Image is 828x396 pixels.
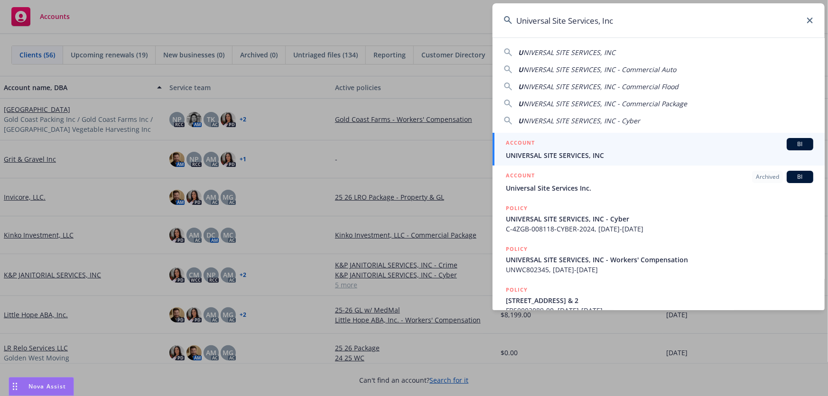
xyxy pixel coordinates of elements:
[506,203,528,213] h5: POLICY
[523,48,615,57] span: NIVERSAL SITE SERVICES, INC
[523,116,640,125] span: NIVERSAL SITE SERVICES, INC - Cyber
[791,140,809,148] span: BI
[518,99,523,108] span: U
[506,285,528,295] h5: POLICY
[506,244,528,254] h5: POLICY
[791,173,809,181] span: BI
[523,65,676,74] span: NIVERSAL SITE SERVICES, INC - Commercial Auto
[506,305,813,315] span: FBS0002089-00, [DATE]-[DATE]
[493,280,825,321] a: POLICY[STREET_ADDRESS] & 2FBS0002089-00, [DATE]-[DATE]
[9,378,21,396] div: Drag to move
[28,382,66,390] span: Nova Assist
[493,3,825,37] input: Search...
[493,198,825,239] a: POLICYUNIVERSAL SITE SERVICES, INC - CyberC-4ZGB-008118-CYBER-2024, [DATE]-[DATE]
[506,265,813,275] span: UNWC802345, [DATE]-[DATE]
[506,295,813,305] span: [STREET_ADDRESS] & 2
[523,99,687,108] span: NIVERSAL SITE SERVICES, INC - Commercial Package
[506,214,813,224] span: UNIVERSAL SITE SERVICES, INC - Cyber
[506,183,813,193] span: Universal Site Services Inc.
[506,150,813,160] span: UNIVERSAL SITE SERVICES, INC
[9,377,74,396] button: Nova Assist
[493,166,825,198] a: ACCOUNTArchivedBIUniversal Site Services Inc.
[523,82,679,91] span: NIVERSAL SITE SERVICES, INC - Commercial Flood
[493,239,825,280] a: POLICYUNIVERSAL SITE SERVICES, INC - Workers' CompensationUNWC802345, [DATE]-[DATE]
[518,116,523,125] span: U
[518,82,523,91] span: U
[506,171,535,182] h5: ACCOUNT
[518,48,523,57] span: U
[518,65,523,74] span: U
[756,173,779,181] span: Archived
[493,133,825,166] a: ACCOUNTBIUNIVERSAL SITE SERVICES, INC
[506,255,813,265] span: UNIVERSAL SITE SERVICES, INC - Workers' Compensation
[506,224,813,234] span: C-4ZGB-008118-CYBER-2024, [DATE]-[DATE]
[506,138,535,149] h5: ACCOUNT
